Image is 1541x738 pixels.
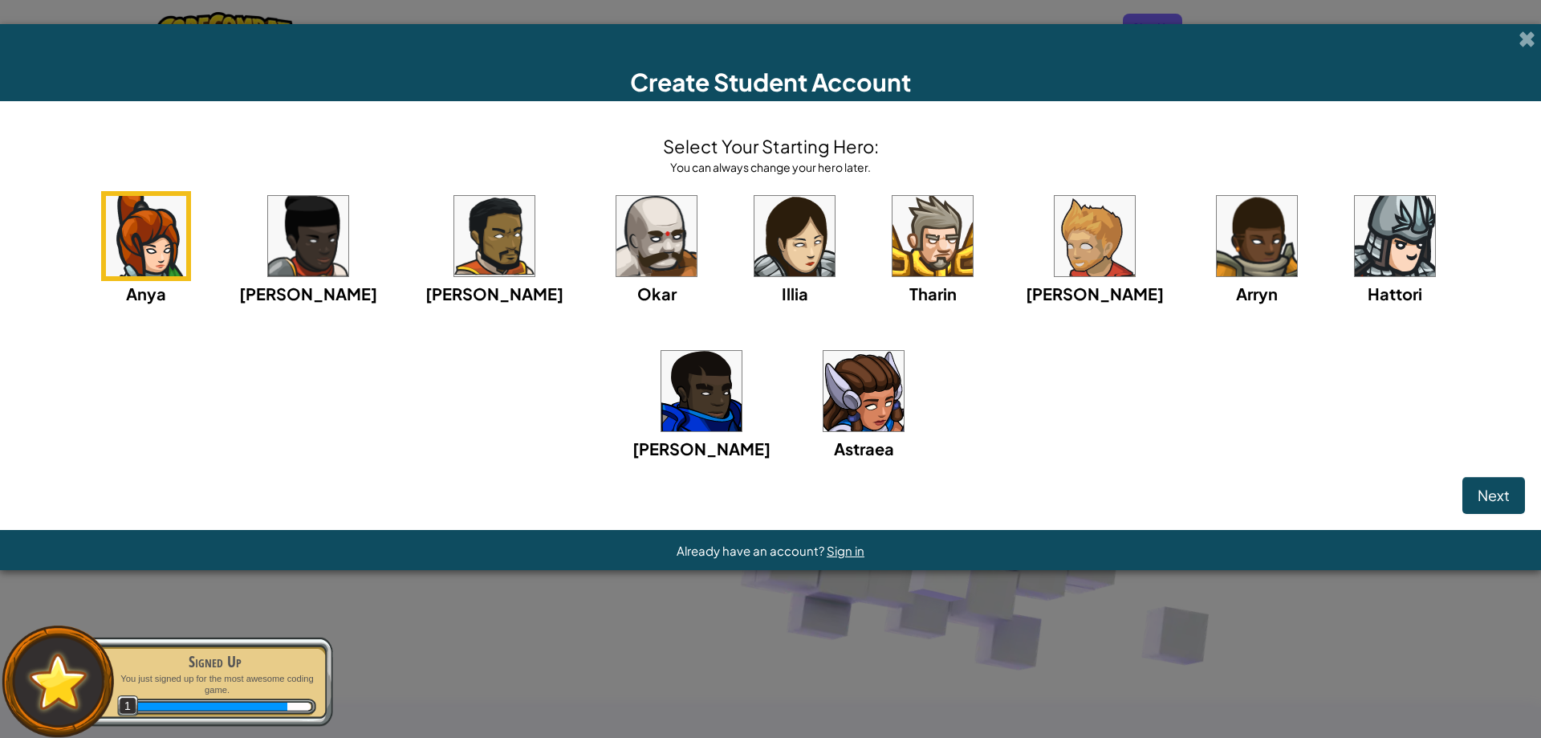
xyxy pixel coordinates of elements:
img: portrait.png [616,196,697,276]
p: You just signed up for the most awesome coding game. [114,673,316,696]
img: portrait.png [1355,196,1435,276]
span: Next [1478,486,1510,504]
img: portrait.png [892,196,973,276]
img: portrait.png [454,196,535,276]
span: 1 [117,695,139,717]
span: [PERSON_NAME] [425,283,563,304]
h4: Select Your Starting Hero: [663,133,879,159]
span: [PERSON_NAME] [239,283,377,304]
span: [PERSON_NAME] [1026,283,1164,304]
img: default.png [22,646,95,717]
a: Sign in [827,543,864,558]
span: Already have an account? [677,543,827,558]
img: portrait.png [268,196,348,276]
div: You can always change your hero later. [663,159,879,175]
img: portrait.png [754,196,835,276]
img: portrait.png [1217,196,1297,276]
span: Hattori [1368,283,1422,304]
span: Create Student Account [630,67,911,97]
span: Okar [637,283,677,304]
img: portrait.png [823,351,904,431]
img: portrait.png [661,351,742,431]
img: portrait.png [106,196,186,276]
span: Anya [126,283,166,304]
span: [PERSON_NAME] [632,438,770,459]
span: Astraea [834,438,894,459]
span: Tharin [909,283,957,304]
span: Illia [782,283,808,304]
div: Signed Up [114,650,316,673]
button: Next [1462,477,1525,514]
span: Arryn [1236,283,1278,304]
img: portrait.png [1055,196,1135,276]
